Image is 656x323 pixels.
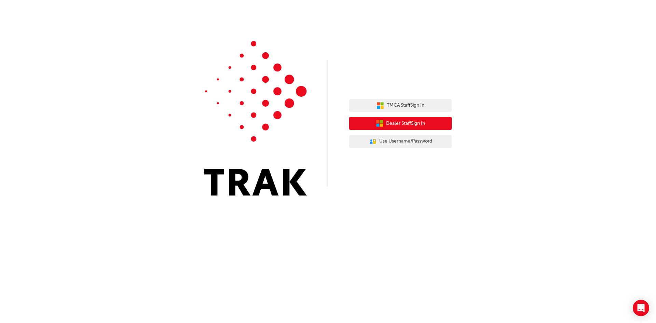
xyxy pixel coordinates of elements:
div: Open Intercom Messenger [633,300,649,316]
span: Dealer Staff Sign In [386,120,425,127]
button: Dealer StaffSign In [349,117,452,130]
button: Use Username/Password [349,135,452,148]
span: TMCA Staff Sign In [387,102,424,109]
span: Use Username/Password [379,137,432,145]
button: TMCA StaffSign In [349,99,452,112]
img: Trak [204,41,307,196]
